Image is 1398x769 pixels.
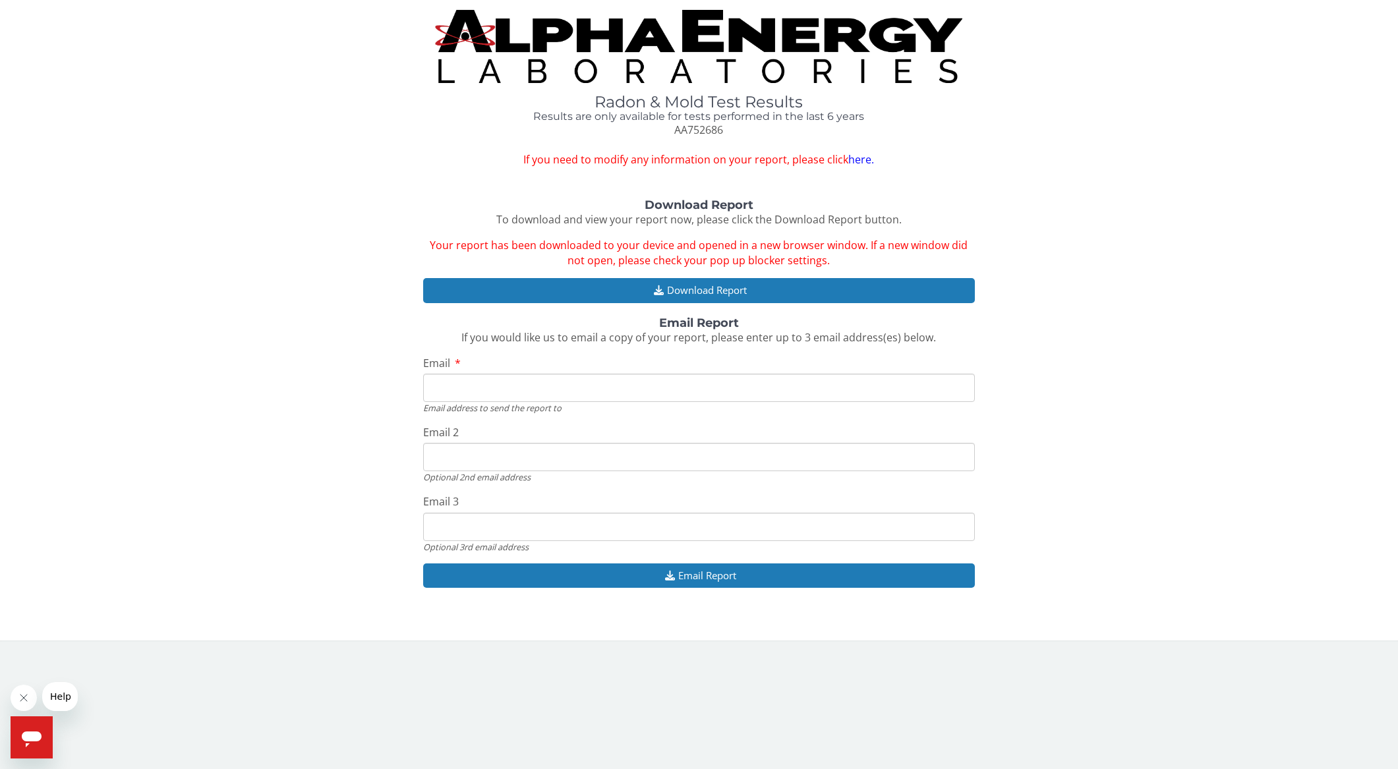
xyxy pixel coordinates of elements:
[423,94,974,111] h1: Radon & Mold Test Results
[430,238,968,268] span: Your report has been downloaded to your device and opened in a new browser window. If a new windo...
[423,494,459,509] span: Email 3
[11,716,53,758] iframe: Button to launch messaging window
[42,682,78,711] iframe: Message from company
[11,685,37,711] iframe: Close message
[423,152,974,167] span: If you need to modify any information on your report, please click
[423,402,974,414] div: Email address to send the report to
[423,111,974,123] h4: Results are only available for tests performed in the last 6 years
[423,563,974,588] button: Email Report
[423,541,974,553] div: Optional 3rd email address
[645,198,753,212] strong: Download Report
[848,152,874,167] a: here.
[423,425,459,440] span: Email 2
[496,212,902,227] span: To download and view your report now, please click the Download Report button.
[423,278,974,302] button: Download Report
[423,356,450,370] span: Email
[435,10,962,83] img: TightCrop.jpg
[423,471,974,483] div: Optional 2nd email address
[659,316,739,330] strong: Email Report
[674,123,723,137] span: AA752686
[461,330,936,345] span: If you would like us to email a copy of your report, please enter up to 3 email address(es) below.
